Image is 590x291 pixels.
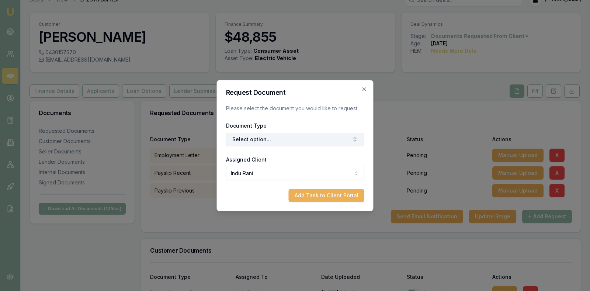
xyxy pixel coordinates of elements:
[226,133,364,146] button: Select option...
[289,189,364,202] button: Add Task to Client Portal
[226,156,267,163] label: Assigned Client
[226,105,364,112] p: Please select the document you would like to request.
[226,122,267,129] label: Document Type
[226,89,364,96] h2: Request Document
